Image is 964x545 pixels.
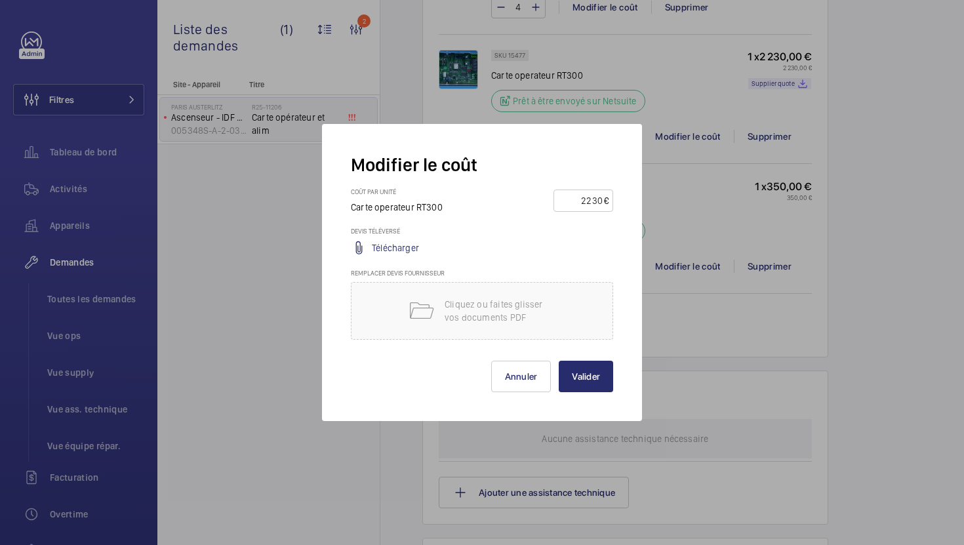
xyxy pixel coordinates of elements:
h2: Modifier le coût [351,153,613,177]
span: Remplacer devis fournisseur [351,269,445,277]
h3: Devis téléversé [351,227,613,240]
h3: Coût par unité [351,188,456,201]
button: Valider [559,361,613,392]
span: Carte operateur RT300 [351,202,443,212]
div: € [604,194,609,207]
button: Annuler [491,361,552,392]
a: Télécharger [372,241,419,254]
input: -- [558,190,604,211]
p: Cliquez ou faites glisser vos documents PDF [445,298,556,324]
